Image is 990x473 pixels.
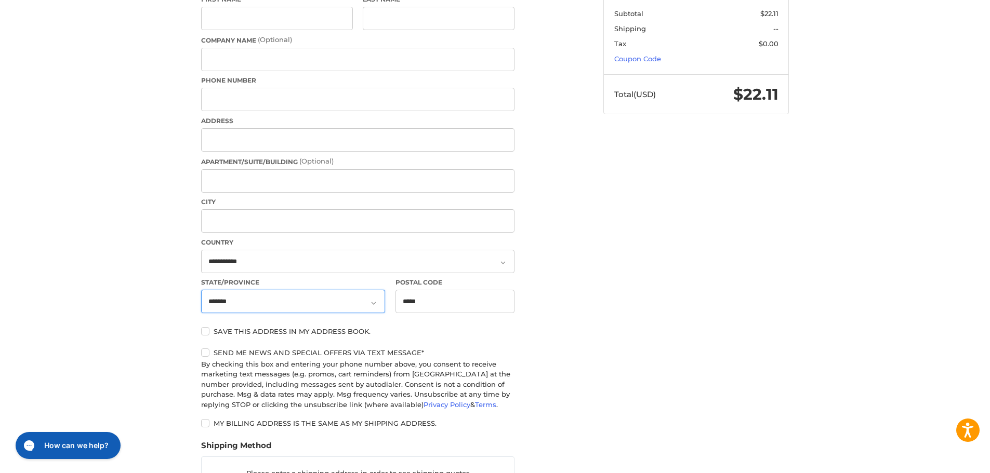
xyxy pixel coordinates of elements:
label: Address [201,116,514,126]
span: Total (USD) [614,89,656,99]
small: (Optional) [258,35,292,44]
label: Postal Code [395,278,515,287]
div: By checking this box and entering your phone number above, you consent to receive marketing text ... [201,359,514,410]
span: -- [773,24,778,33]
label: My billing address is the same as my shipping address. [201,419,514,427]
label: Apartment/Suite/Building [201,156,514,167]
span: $22.11 [733,85,778,104]
label: Save this address in my address book. [201,327,514,335]
span: Tax [614,39,626,48]
label: Company Name [201,35,514,45]
label: Send me news and special offers via text message* [201,348,514,357]
small: (Optional) [299,157,334,165]
legend: Shipping Method [201,440,271,456]
a: Privacy Policy [424,400,470,409]
a: Coupon Code [614,55,661,63]
label: Phone Number [201,76,514,85]
label: State/Province [201,278,385,287]
a: Terms [475,400,496,409]
span: $22.11 [760,9,778,18]
label: City [201,197,514,207]
span: Subtotal [614,9,643,18]
span: Shipping [614,24,646,33]
label: Country [201,238,514,247]
iframe: Gorgias live chat messenger [10,428,124,463]
span: $0.00 [759,39,778,48]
